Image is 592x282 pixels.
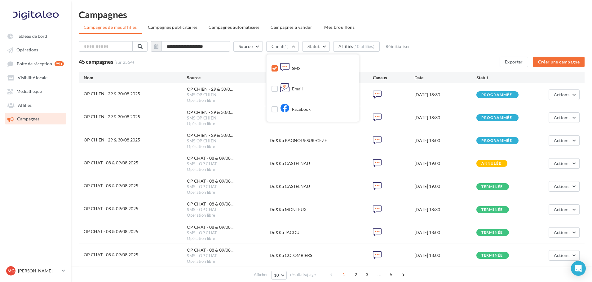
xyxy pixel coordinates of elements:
span: 10 [274,273,279,278]
div: SMS OP CHIEN [187,115,270,121]
span: Actions [554,115,569,120]
button: Source [233,41,263,52]
span: 1 [339,270,349,280]
span: OP CHAT - 08 & 09/08 2025 [84,229,138,234]
div: 99+ [55,61,64,66]
span: Afficher [254,272,268,278]
div: Do&Ka COLOMBIERS [270,252,373,258]
div: SMS OP CHIEN [187,92,270,98]
span: 2 [351,270,361,280]
span: MG [7,268,15,274]
span: Actions [554,138,569,143]
div: terminée [481,231,503,235]
span: Actions [554,230,569,235]
div: programmée [481,116,512,120]
div: Do&Ka CASTELNAU [270,183,373,189]
div: [DATE] 18:30 [414,92,476,98]
div: Opération libre [187,121,270,127]
span: OP CHIEN - 29 & 30/08 2025 [84,137,140,142]
div: (10 affiliés) [353,44,374,49]
span: Actions [554,184,569,189]
span: Médiathèque [16,89,42,94]
span: (sur 2554) [114,59,134,65]
div: Opération libre [187,213,270,218]
button: Actions [549,250,580,261]
span: Campagnes automatisées [209,24,260,30]
button: Affiliés(10 affiliés) [333,41,380,52]
div: Statut [476,75,538,81]
div: Opération libre [187,190,270,195]
div: Date [414,75,476,81]
p: [PERSON_NAME] [18,268,59,274]
div: programmée [481,139,512,143]
a: Boîte de réception 99+ [4,58,68,69]
button: Actions [549,181,580,192]
div: Do&Ka MONTEUX [270,206,373,213]
span: OP CHAT - 08 & 09/08... [187,178,233,184]
div: Nom [84,75,187,81]
div: [DATE] 18:00 [414,229,476,236]
span: OP CHIEN - 29 & 30/0... [187,86,233,92]
div: [DATE] 18:30 [414,206,476,213]
div: SMS - OP CHAT [187,207,270,213]
span: OP CHAT - 08 & 09/08... [187,201,233,207]
a: Tableau de bord [4,30,68,41]
button: Actions [549,158,580,169]
span: Actions [554,253,569,258]
div: [DATE] 18:00 [414,252,476,258]
span: Mes brouillons [324,24,355,30]
span: OP CHIEN - 29 & 30/0... [187,109,233,115]
span: Tableau de bord [17,33,47,39]
a: Visibilité locale [4,72,68,83]
div: Opération libre [187,98,270,103]
span: (1) [283,44,289,49]
div: SMS - OP CHAT [187,230,270,236]
button: Réinitialiser [383,43,413,50]
button: Canal(1) [266,41,299,52]
button: Actions [549,204,580,215]
button: Actions [549,135,580,146]
div: Opération libre [187,259,270,264]
div: Do&Ka BAGNOLS-SUR-CEZE [270,137,373,144]
div: Canaux [373,75,414,81]
span: Boîte de réception [17,61,52,66]
div: programmée [481,93,512,97]
span: OP CHAT - 08 & 09/08 2025 [84,160,138,165]
span: OP CHAT - 08 & 09/08 2025 [84,252,138,257]
button: 10 [271,271,287,280]
a: MG [PERSON_NAME] [5,265,66,277]
div: Opération libre [187,236,270,241]
div: Source [187,75,270,81]
a: Affiliés [4,99,68,111]
span: 5 [386,270,396,280]
div: [DATE] 19:00 [414,183,476,189]
div: annulée [481,162,501,166]
div: SMS - OP CHAT [187,184,270,190]
a: Opérations [4,44,68,55]
button: Actions [549,89,580,100]
span: Actions [554,161,569,166]
span: OP CHAT - 08 & 09/08... [187,247,233,253]
span: OP CHIEN - 29 & 30/08 2025 [84,114,140,119]
span: OP CHAT - 08 & 09/08... [187,224,233,230]
div: SMS - OP CHAT [187,253,270,259]
button: Statut [302,41,330,52]
div: Email [280,85,303,94]
span: Actions [554,92,569,97]
span: Affiliés [18,102,32,108]
span: OP CHIEN - 29 & 30/0... [187,132,233,138]
a: Campagnes [4,113,68,124]
div: terminée [481,254,503,258]
div: Do&Ka JACOU [270,229,373,236]
span: 45 campagnes [79,58,113,65]
span: 3 [362,270,372,280]
button: Exporter [500,57,528,67]
div: Opération libre [187,167,270,172]
span: Actions [554,207,569,212]
button: Créer une campagne [533,57,585,67]
span: Visibilité locale [18,75,47,80]
div: SMS - OP CHAT [187,161,270,167]
span: OP CHIEN - 29 & 30/08 2025 [84,91,140,96]
div: Open Intercom Messenger [571,261,586,276]
div: SMS OP CHIEN [187,138,270,144]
